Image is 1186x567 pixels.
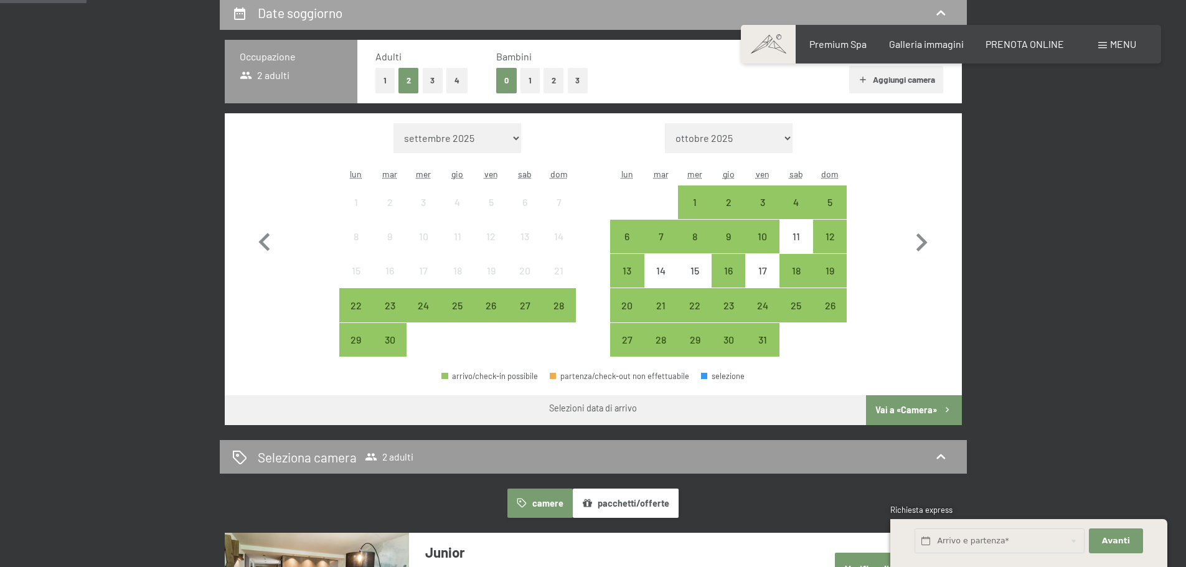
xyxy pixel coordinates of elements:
[610,220,644,253] div: Mon Oct 06 2025
[644,323,678,357] div: arrivo/check-in possibile
[407,220,440,253] div: Wed Sep 10 2025
[646,266,677,297] div: 14
[713,335,744,366] div: 30
[866,395,961,425] button: Vai a «Camera»
[746,197,778,228] div: 3
[373,220,407,253] div: arrivo/check-in non effettuabile
[610,288,644,322] div: Mon Oct 20 2025
[441,220,474,253] div: arrivo/check-in non effettuabile
[542,220,575,253] div: Sun Sep 14 2025
[678,254,712,288] div: arrivo/check-in non effettuabile
[339,220,373,253] div: Mon Sep 08 2025
[373,185,407,219] div: Tue Sep 02 2025
[611,335,642,366] div: 27
[779,185,813,219] div: Sat Oct 04 2025
[610,288,644,322] div: arrivo/check-in possibile
[542,254,575,288] div: arrivo/check-in non effettuabile
[408,266,439,297] div: 17
[746,301,778,332] div: 24
[821,169,839,179] abbr: domenica
[678,220,712,253] div: arrivo/check-in possibile
[442,301,473,332] div: 25
[508,254,542,288] div: Sat Sep 20 2025
[374,232,405,263] div: 9
[678,288,712,322] div: Wed Oct 22 2025
[408,301,439,332] div: 24
[341,301,372,332] div: 22
[781,197,812,228] div: 4
[373,220,407,253] div: Tue Sep 09 2025
[375,68,395,93] button: 1
[679,335,710,366] div: 29
[339,220,373,253] div: arrivo/check-in non effettuabile
[779,185,813,219] div: arrivo/check-in possibile
[814,197,845,228] div: 5
[550,372,689,380] div: partenza/check-out non effettuabile
[441,220,474,253] div: Thu Sep 11 2025
[508,288,542,322] div: Sat Sep 27 2025
[814,301,845,332] div: 26
[678,288,712,322] div: arrivo/check-in possibile
[644,220,678,253] div: Tue Oct 07 2025
[476,301,507,332] div: 26
[678,323,712,357] div: arrivo/check-in possibile
[407,288,440,322] div: arrivo/check-in possibile
[407,220,440,253] div: arrivo/check-in non effettuabile
[542,288,575,322] div: Sun Sep 28 2025
[474,254,508,288] div: Fri Sep 19 2025
[484,169,498,179] abbr: venerdì
[813,254,847,288] div: Sun Oct 19 2025
[678,185,712,219] div: Wed Oct 01 2025
[544,68,564,93] button: 2
[407,185,440,219] div: arrivo/check-in non effettuabile
[339,185,373,219] div: arrivo/check-in non effettuabile
[713,266,744,297] div: 16
[550,169,568,179] abbr: domenica
[496,68,517,93] button: 0
[441,372,538,380] div: arrivo/check-in possibile
[509,197,540,228] div: 6
[644,254,678,288] div: Tue Oct 14 2025
[712,185,745,219] div: arrivo/check-in possibile
[509,232,540,263] div: 13
[610,323,644,357] div: Mon Oct 27 2025
[679,301,710,332] div: 22
[374,197,405,228] div: 2
[813,254,847,288] div: arrivo/check-in possibile
[374,301,405,332] div: 23
[508,220,542,253] div: arrivo/check-in non effettuabile
[809,38,867,50] span: Premium Spa
[542,185,575,219] div: arrivo/check-in non effettuabile
[813,288,847,322] div: arrivo/check-in possibile
[573,489,679,517] button: pacchetti/offerte
[745,254,779,288] div: Fri Oct 17 2025
[408,232,439,263] div: 10
[687,169,702,179] abbr: mercoledì
[339,288,373,322] div: Mon Sep 22 2025
[654,169,669,179] abbr: martedì
[986,38,1064,50] a: PRENOTA ONLINE
[542,288,575,322] div: arrivo/check-in possibile
[713,232,744,263] div: 9
[779,288,813,322] div: arrivo/check-in possibile
[407,254,440,288] div: Wed Sep 17 2025
[373,323,407,357] div: Tue Sep 30 2025
[425,543,796,562] h3: Junior
[849,66,943,93] button: Aggiungi camera
[446,68,468,93] button: 4
[746,335,778,366] div: 31
[240,50,342,63] h3: Occupazione
[509,266,540,297] div: 20
[543,197,574,228] div: 7
[474,185,508,219] div: Fri Sep 05 2025
[644,220,678,253] div: arrivo/check-in possibile
[813,220,847,253] div: Sun Oct 12 2025
[508,220,542,253] div: Sat Sep 13 2025
[476,197,507,228] div: 5
[568,68,588,93] button: 3
[496,50,532,62] span: Bambini
[890,505,953,515] span: Richiesta express
[341,197,372,228] div: 1
[745,185,779,219] div: Fri Oct 03 2025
